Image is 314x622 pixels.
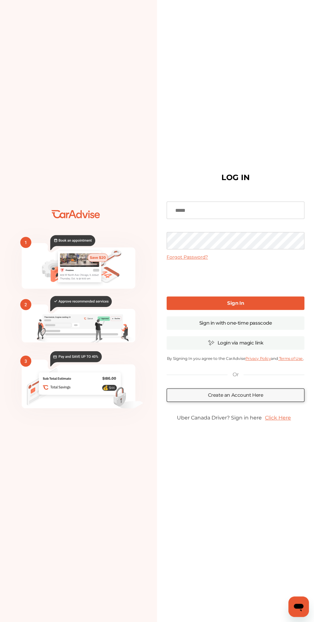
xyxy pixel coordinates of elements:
[187,265,284,290] iframe: reCAPTCHA
[208,340,214,346] img: magic_icon.32c66aac.svg
[233,371,238,378] p: Or
[167,356,304,361] p: By Signing In you agree to the CarAdvise and .
[103,385,108,390] text: 💰
[262,411,294,424] a: Click Here
[167,388,304,402] a: Create an Account Here
[227,300,244,306] b: Sign In
[177,415,262,421] span: Uber Canada Driver? Sign in here
[167,296,304,310] a: Sign In
[221,174,250,181] h1: LOG IN
[167,336,304,350] a: Login via magic link
[278,356,303,361] a: Terms of Use
[245,356,271,361] a: Privacy Policy
[288,596,309,617] iframe: Button to launch messaging window
[167,316,304,330] a: Sign in with one-time passcode
[167,254,208,260] a: Forgot Password?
